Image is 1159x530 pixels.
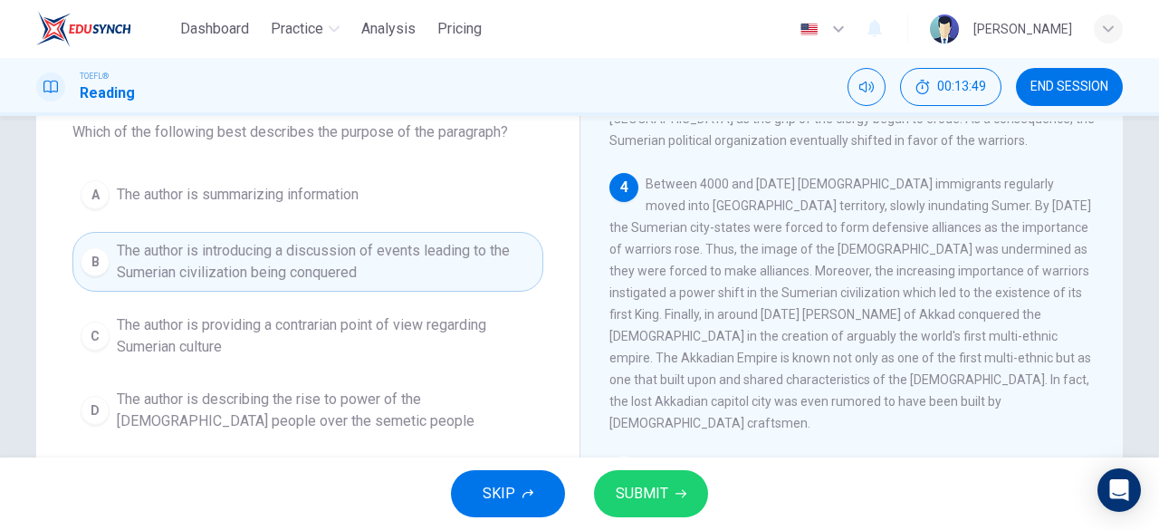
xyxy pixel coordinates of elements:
[616,481,668,506] span: SUBMIT
[1016,68,1123,106] button: END SESSION
[72,121,543,143] span: Which of the following best describes the purpose of the paragraph?
[848,68,886,106] div: Mute
[483,481,515,506] span: SKIP
[81,247,110,276] div: B
[36,11,173,47] a: EduSynch logo
[72,306,543,366] button: CThe author is providing a contrarian point of view regarding Sumerian culture
[437,18,482,40] span: Pricing
[430,13,489,45] button: Pricing
[900,68,1001,106] div: Hide
[609,456,638,485] div: 5
[973,18,1072,40] div: [PERSON_NAME]
[72,232,543,292] button: BThe author is introducing a discussion of events leading to the Sumerian civilization being conq...
[117,314,535,358] span: The author is providing a contrarian point of view regarding Sumerian culture
[80,70,109,82] span: TOEFL®
[354,13,423,45] button: Analysis
[180,18,249,40] span: Dashboard
[900,68,1001,106] button: 00:13:49
[1097,468,1141,512] div: Open Intercom Messenger
[937,80,986,94] span: 00:13:49
[361,18,416,40] span: Analysis
[271,18,323,40] span: Practice
[451,470,565,517] button: SKIP
[930,14,959,43] img: Profile picture
[81,180,110,209] div: A
[1030,80,1108,94] span: END SESSION
[117,240,535,284] span: The author is introducing a discussion of events leading to the Sumerian civilization being conqu...
[81,322,110,351] div: C
[80,82,135,104] h1: Reading
[263,13,347,45] button: Practice
[36,11,131,47] img: EduSynch logo
[72,381,543,440] button: DThe author is describing the rise to power of the [DEMOGRAPHIC_DATA] people over the semetic people
[594,470,708,517] button: SUBMIT
[117,389,535,432] span: The author is describing the rise to power of the [DEMOGRAPHIC_DATA] people over the semetic people
[173,13,256,45] button: Dashboard
[798,23,820,36] img: en
[72,172,543,217] button: AThe author is summarizing information
[117,184,359,206] span: The author is summarizing information
[81,396,110,425] div: D
[609,177,1091,430] span: Between 4000 and [DATE] [DEMOGRAPHIC_DATA] immigrants regularly moved into [GEOGRAPHIC_DATA] terr...
[609,173,638,202] div: 4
